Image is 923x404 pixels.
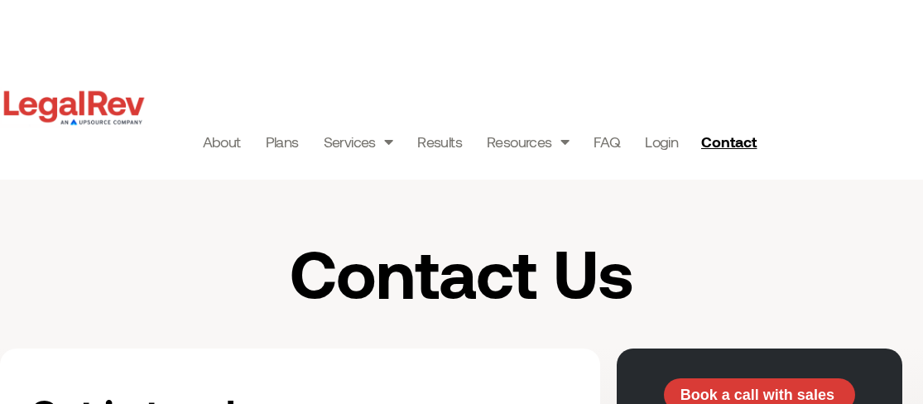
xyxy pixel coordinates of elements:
[324,130,393,153] a: Services
[417,130,462,153] a: Results
[645,130,678,153] a: Login
[594,130,620,153] a: FAQ
[266,130,299,153] a: Plans
[203,130,679,153] nav: Menu
[680,387,834,402] span: Book a call with sales
[487,130,569,153] a: Resources
[695,128,767,155] a: Contact
[701,134,757,149] span: Contact
[138,238,785,307] h1: Contact Us
[203,130,241,153] a: About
